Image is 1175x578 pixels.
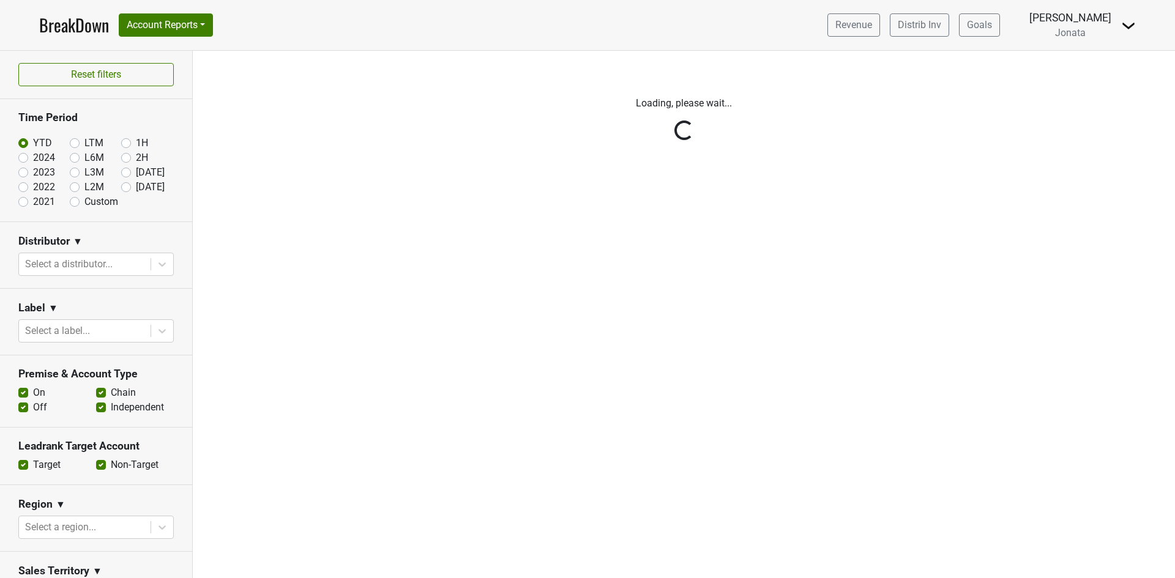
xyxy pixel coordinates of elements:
button: Account Reports [119,13,213,37]
a: Goals [959,13,1000,37]
p: Loading, please wait... [345,96,1024,111]
span: Jonata [1055,27,1086,39]
a: Distrib Inv [890,13,949,37]
a: BreakDown [39,12,109,38]
a: Revenue [827,13,880,37]
img: Dropdown Menu [1121,18,1136,33]
div: [PERSON_NAME] [1029,10,1111,26]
